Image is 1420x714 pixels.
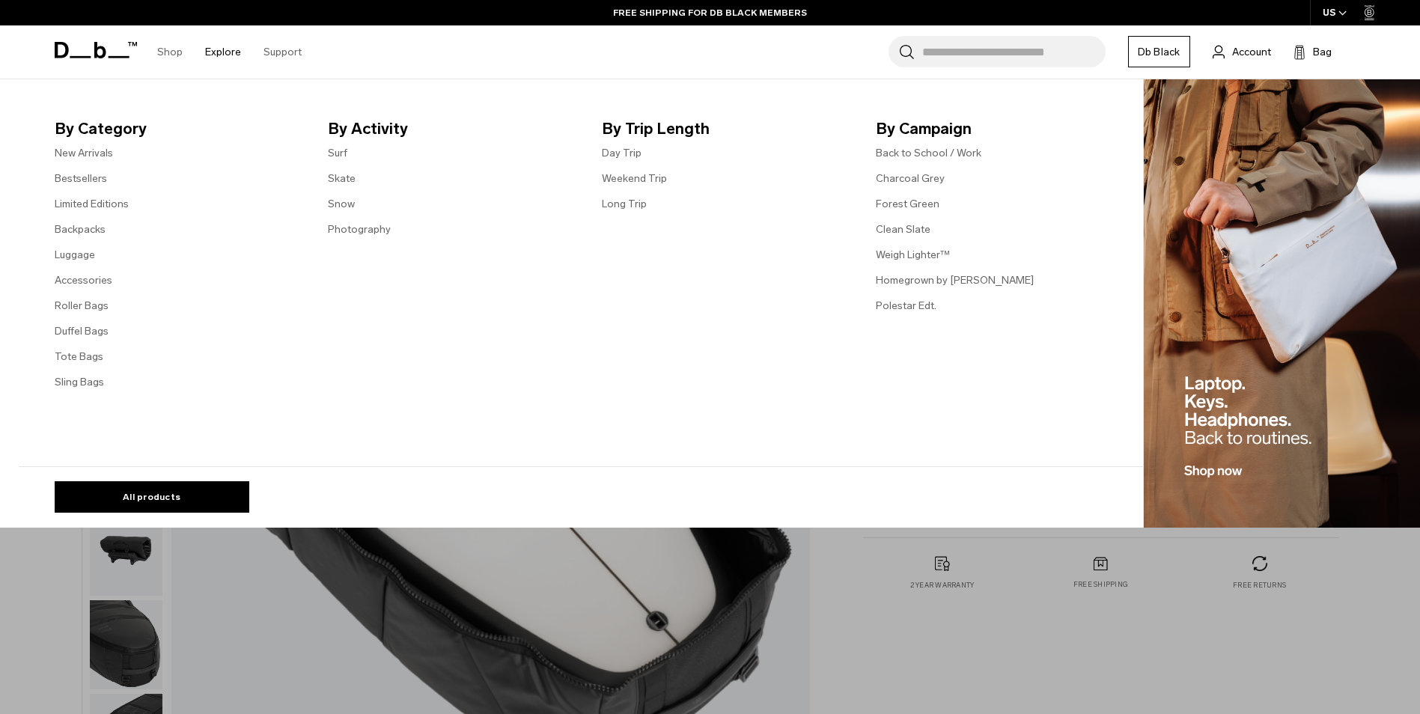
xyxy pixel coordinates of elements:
a: Charcoal Grey [876,171,945,186]
a: Forest Green [876,196,939,212]
a: Homegrown by [PERSON_NAME] [876,272,1034,288]
a: Polestar Edt. [876,298,936,314]
span: By Activity [328,117,578,141]
a: Bestsellers [55,171,107,186]
a: Explore [205,25,241,79]
a: Long Trip [602,196,647,212]
a: Roller Bags [55,298,109,314]
img: Db [1144,79,1420,528]
a: Support [263,25,302,79]
span: Bag [1313,44,1332,60]
a: Db Black [1128,36,1190,67]
a: Weekend Trip [602,171,667,186]
nav: Main Navigation [146,25,313,79]
a: Tote Bags [55,349,103,364]
a: Surf [328,145,347,161]
a: Account [1213,43,1271,61]
a: Backpacks [55,222,106,237]
span: Account [1232,44,1271,60]
a: Luggage [55,247,95,263]
a: Weigh Lighter™ [876,247,950,263]
a: Day Trip [602,145,642,161]
a: FREE SHIPPING FOR DB BLACK MEMBERS [613,6,807,19]
a: Back to School / Work [876,145,981,161]
button: Bag [1293,43,1332,61]
a: New Arrivals [55,145,113,161]
a: Snow [328,196,355,212]
a: Shop [157,25,183,79]
a: All products [55,481,249,513]
span: By Trip Length [602,117,852,141]
span: By Campaign [876,117,1126,141]
a: Duffel Bags [55,323,109,339]
a: Skate [328,171,356,186]
a: Photography [328,222,391,237]
a: Sling Bags [55,374,104,390]
a: Accessories [55,272,112,288]
a: Limited Editions [55,196,129,212]
span: By Category [55,117,305,141]
a: Clean Slate [876,222,930,237]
